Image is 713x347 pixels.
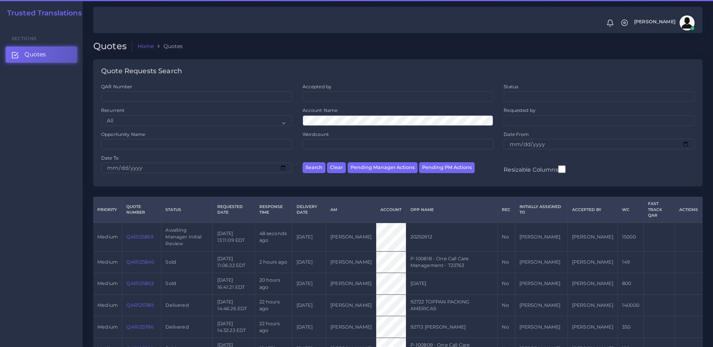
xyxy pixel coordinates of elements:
td: [PERSON_NAME] [326,294,376,316]
span: medium [97,234,118,240]
a: Home [138,42,154,50]
label: Opportunity Name [101,131,145,137]
td: [PERSON_NAME] [515,316,568,338]
td: [PERSON_NAME] [515,251,568,273]
th: Account [376,197,406,223]
td: [PERSON_NAME] [568,316,618,338]
th: Response Time [255,197,292,223]
td: [DATE] [292,294,326,316]
td: [DATE] [292,316,326,338]
td: [DATE] [406,273,498,295]
td: 48 seconds ago [255,223,292,251]
td: [DATE] 11:06:22 EDT [213,251,255,273]
a: [PERSON_NAME]avatar [630,15,697,30]
label: Status [504,83,518,90]
span: medium [97,324,118,330]
td: [DATE] 14:32:23 EDT [213,316,255,338]
th: Delivery Date [292,197,326,223]
th: Opp Name [406,197,498,223]
h2: Quotes [93,41,132,52]
label: Date To [101,155,119,161]
span: [PERSON_NAME] [634,20,675,24]
th: Fast Track QAR [644,197,675,223]
label: Requested by [504,107,536,113]
span: medium [97,302,118,308]
label: QAR Number [101,83,132,90]
button: Pending PM Actions [419,162,475,173]
th: Accepted by [568,197,618,223]
td: [PERSON_NAME] [515,223,568,251]
label: Resizable Columns [504,164,565,174]
th: Priority [93,197,122,223]
a: QAR125786 [126,324,153,330]
td: [DATE] [292,223,326,251]
label: Accepted by [303,83,332,90]
td: 20250912 [406,223,498,251]
span: medium [97,281,118,286]
th: AM [326,197,376,223]
th: Quote Number [122,197,161,223]
th: Status [161,197,213,223]
input: Resizable Columns [558,164,566,174]
label: Date From [504,131,529,137]
td: 15000 [618,223,643,251]
td: No [498,273,515,295]
td: 20 hours ago [255,273,292,295]
td: [PERSON_NAME] [326,251,376,273]
td: [PERSON_NAME] [568,273,618,295]
button: Clear [327,162,346,173]
td: Delivered [161,316,213,338]
a: Trusted Translations [2,9,82,18]
td: [DATE] [292,251,326,273]
img: avatar [680,15,695,30]
td: [DATE] 16:41:21 EDT [213,273,255,295]
td: 149 [618,251,643,273]
td: [PERSON_NAME] [568,223,618,251]
td: [PERSON_NAME] [568,251,618,273]
li: Quotes [154,42,183,50]
th: WC [618,197,643,223]
td: 2 hours ago [255,251,292,273]
td: [DATE] 14:46:26 EDT [213,294,255,316]
a: QAR125789 [126,302,153,308]
td: [PERSON_NAME] [326,316,376,338]
td: [DATE] 13:11:09 EDT [213,223,255,251]
td: [PERSON_NAME] [515,294,568,316]
td: 92722 TOPPAN PACKING AMERICAS [406,294,498,316]
span: Sections [12,36,36,41]
td: [PERSON_NAME] [515,273,568,295]
button: Search [303,162,325,173]
td: Awaiting Manager Initial Review [161,223,213,251]
td: P-100818 - One Call Care Management - T23763 [406,251,498,273]
td: Sold [161,251,213,273]
span: Quotes [24,50,46,59]
td: 22 hours ago [255,316,292,338]
th: Actions [675,197,702,223]
th: Requested Date [213,197,255,223]
td: [PERSON_NAME] [326,273,376,295]
a: QAR125840 [126,259,154,265]
th: Initially Assigned to [515,197,568,223]
td: [PERSON_NAME] [568,294,618,316]
td: No [498,251,515,273]
td: 22 hours ago [255,294,292,316]
td: No [498,223,515,251]
td: No [498,294,515,316]
label: Recurrent [101,107,124,113]
button: Pending Manager Actions [348,162,418,173]
td: 92713 [PERSON_NAME] [406,316,498,338]
td: No [498,316,515,338]
td: [PERSON_NAME] [326,223,376,251]
td: [DATE] [292,273,326,295]
a: QAR125802 [126,281,153,286]
a: Quotes [6,47,77,62]
a: QAR125859 [126,234,153,240]
td: 350 [618,316,643,338]
td: 800 [618,273,643,295]
h4: Quote Requests Search [101,67,182,75]
span: medium [97,259,118,265]
td: Sold [161,273,213,295]
label: Account Name [303,107,338,113]
td: 140000 [618,294,643,316]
